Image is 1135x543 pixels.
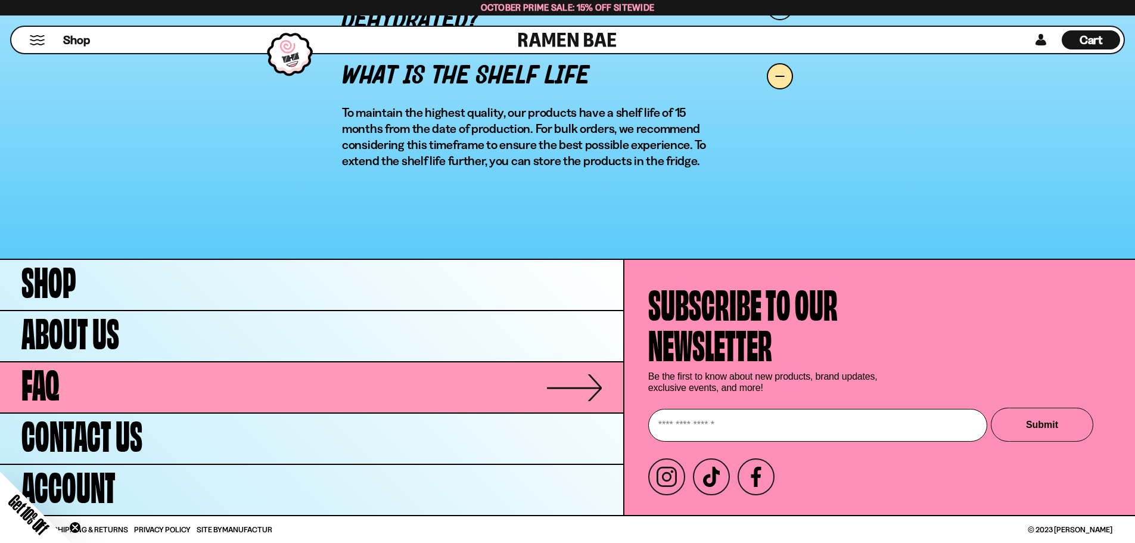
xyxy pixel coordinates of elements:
a: Shipping & Returns [53,526,128,533]
span: October Prime Sale: 15% off Sitewide [481,2,655,13]
button: Submit [991,408,1093,442]
input: Enter your email [648,409,987,442]
span: Cart [1080,33,1103,47]
span: Account [21,464,116,504]
a: Shop [63,30,90,49]
a: What is the shelf life [342,48,793,104]
span: Shop [63,32,90,48]
span: Contact Us [21,412,142,453]
button: Close teaser [69,522,81,533]
span: FAQ [21,361,60,402]
span: Shop [21,259,76,299]
span: Get 10% Off [5,491,52,538]
span: © 2023 [PERSON_NAME] [1028,526,1112,533]
p: To maintain the highest quality, our products have a shelf life of 15 months from the date of pro... [342,104,725,169]
a: Privacy Policy [134,526,191,533]
p: Be the first to know about new products, brand updates, exclusive events, and more! [648,371,887,393]
div: Cart [1062,27,1120,53]
button: Mobile Menu Trigger [29,35,45,45]
a: Manufactur [222,525,272,534]
h4: Subscribe to our newsletter [648,281,838,362]
span: About Us [21,310,119,350]
span: Site By [197,526,272,533]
